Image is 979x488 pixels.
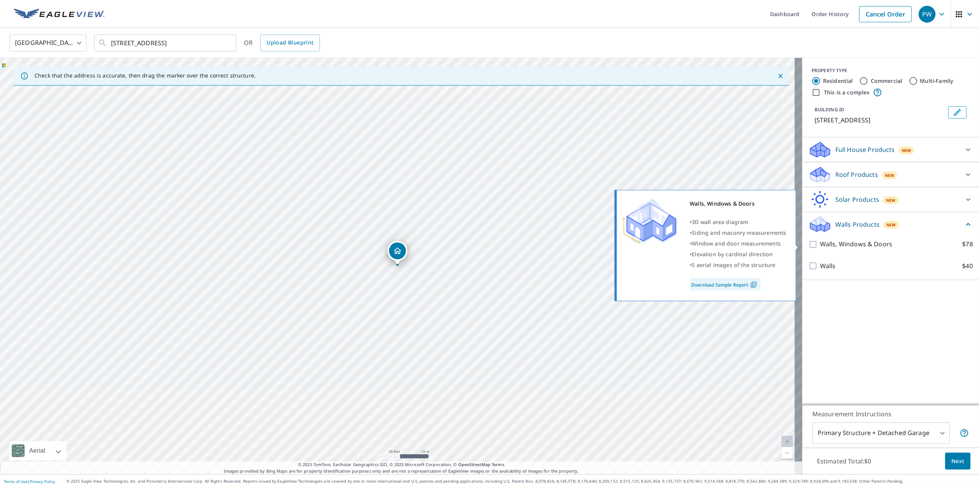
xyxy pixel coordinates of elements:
[823,77,853,85] label: Residential
[388,241,408,265] div: Dropped pin, building 1, Residential property, 4727 6th Ave N Saint Petersburg, FL 33713
[951,457,964,466] span: Next
[260,35,320,51] a: Upload Blueprint
[690,249,786,260] div: •
[815,115,945,125] p: [STREET_ADDRESS]
[782,447,793,459] a: Current Level 20, Zoom Out
[871,77,903,85] label: Commercial
[820,239,892,249] p: Walls, Windows & Doors
[9,441,66,460] div: Aerial
[690,238,786,249] div: •
[492,462,504,467] a: Terms
[775,71,785,81] button: Close
[690,228,786,238] div: •
[920,77,954,85] label: Multi-Family
[808,215,973,233] div: Walls ProductsNew
[623,198,676,244] img: Premium
[902,147,911,153] span: New
[690,217,786,228] div: •
[4,479,28,484] a: Terms of Use
[835,220,880,229] p: Walls Products
[812,422,950,444] div: Primary Structure + Detached Garage
[782,436,793,447] a: Current Level 20, Zoom In Disabled
[815,106,844,113] p: BUILDING ID
[35,72,256,79] p: Check that the address is accurate, then drag the marker over the correct structure.
[835,170,878,179] p: Roof Products
[948,106,967,119] button: Edit building 1
[690,278,760,290] a: Download Sample Report
[945,453,971,470] button: Next
[27,441,48,460] div: Aerial
[692,240,781,247] span: Window and door measurements
[458,462,490,467] a: OpenStreetMap
[4,479,55,484] p: |
[30,479,55,484] a: Privacy Policy
[835,195,879,204] p: Solar Products
[835,145,895,154] p: Full House Products
[886,222,896,228] span: New
[824,89,870,96] label: This is a complex
[886,197,896,203] span: New
[808,190,973,209] div: Solar ProductsNew
[267,38,313,48] span: Upload Blueprint
[692,218,748,226] span: 3D wall area diagram
[962,261,973,271] p: $40
[66,478,975,484] p: © 2025 Eagle View Technologies, Inc. and Pictometry International Corp. All Rights Reserved. Repo...
[919,6,936,23] div: PW
[812,409,969,419] p: Measurement Instructions
[811,453,878,470] p: Estimated Total: $0
[962,239,973,249] p: $78
[111,32,220,54] input: Search by address or latitude-longitude
[812,67,970,74] div: PROPERTY TYPE
[298,462,504,468] span: © 2025 TomTom, Earthstar Geographics SIO, © 2025 Microsoft Corporation, ©
[690,198,786,209] div: Walls, Windows & Doors
[960,429,969,438] span: Your report will include the primary structure and a detached garage if one exists.
[692,229,786,236] span: Siding and masonry measurements
[820,261,836,271] p: Walls
[692,261,775,269] span: 5 aerial images of the structure
[14,8,104,20] img: EV Logo
[885,172,895,178] span: New
[808,165,973,184] div: Roof ProductsNew
[10,32,86,54] div: [GEOGRAPHIC_DATA]
[690,260,786,270] div: •
[749,281,759,288] img: Pdf Icon
[808,140,973,159] div: Full House ProductsNew
[244,35,320,51] div: OR
[692,251,773,258] span: Elevation by cardinal direction
[859,6,912,22] a: Cancel Order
